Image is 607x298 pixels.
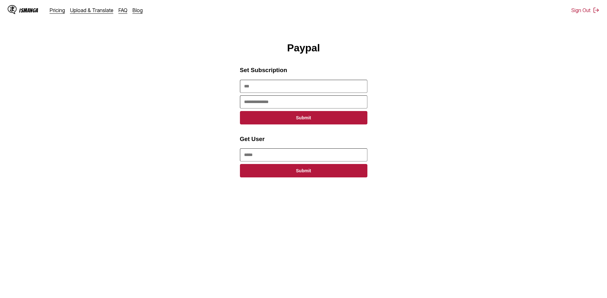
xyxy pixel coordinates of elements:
div: IsManga [19,7,38,13]
h3: Set Subscription [240,67,367,74]
a: FAQ [119,7,127,13]
button: Submit [240,111,367,124]
a: Pricing [50,7,65,13]
h1: Paypal [287,42,320,54]
a: Blog [133,7,143,13]
button: Sign Out [571,7,599,13]
button: Submit [240,164,367,177]
a: Upload & Translate [70,7,113,13]
img: IsManga Logo [8,5,17,14]
img: Sign out [593,7,599,13]
a: IsManga LogoIsManga [8,5,50,15]
h3: Get User [240,136,367,143]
